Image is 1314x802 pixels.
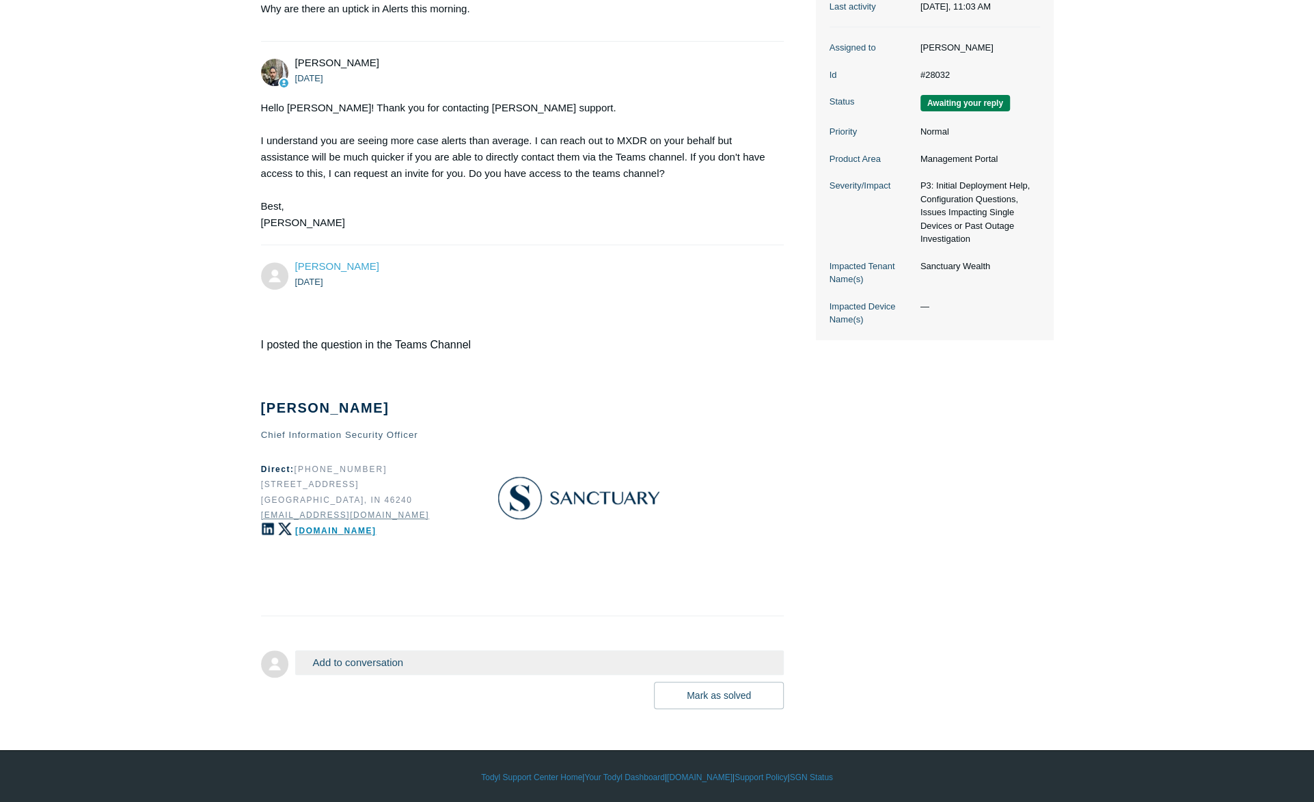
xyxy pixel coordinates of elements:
a: Sanctuary Wealth Logo [497,511,661,523]
dt: Status [830,95,914,109]
dd: — [914,300,1040,314]
a: [PERSON_NAME] [295,260,379,272]
dt: Assigned to [830,41,914,55]
span: Leon Johnson [295,260,379,272]
a: Support Policy [735,771,787,784]
img: LinkedIn [261,522,275,536]
dt: Impacted Tenant Name(s) [830,260,914,286]
p: Why are there an uptick in Alerts this morning. [261,1,771,17]
dt: Product Area [830,152,914,166]
dt: Id [830,68,914,82]
a: LinkedIn [261,526,275,538]
dt: Severity/Impact [830,179,914,193]
a: SGN Status [790,771,833,784]
span: [PHONE_NUMBER] [295,465,387,474]
span: [STREET_ADDRESS] [261,480,359,489]
span: [PERSON_NAME] [261,400,389,415]
time: 09/10/2025, 09:22 [295,73,323,83]
span: [GEOGRAPHIC_DATA], IN 46240 [261,495,413,505]
img: Sanctuary Wealth Logo [497,475,661,521]
dd: Normal [914,125,1040,139]
dd: Sanctuary Wealth [914,260,1040,273]
dd: [PERSON_NAME] [914,41,1040,55]
a: Your Todyl Dashboard [584,771,664,784]
dd: P3: Initial Deployment Help, Configuration Questions, Issues Impacting Single Devices or Past Out... [914,179,1040,246]
span: Michael Tjader [295,57,379,68]
time: 09/12/2025, 11:03 [920,1,991,12]
span: Direct: [261,465,295,474]
span: We are waiting for you to respond [920,95,1010,111]
button: Mark as solved [654,682,784,709]
p: I posted the question in the Teams Channel [261,336,771,354]
button: Add to conversation [295,650,784,674]
span: Chief Information Security Officer [261,430,418,440]
dd: Management Portal [914,152,1040,166]
div: | | | | [261,771,1054,784]
time: 09/10/2025, 09:27 [295,277,323,287]
img: X - formerly Twitter [278,522,292,536]
a: X - formerly Twitter [278,526,292,538]
a: [EMAIL_ADDRESS][DOMAIN_NAME] [261,510,429,520]
dt: Impacted Device Name(s) [830,300,914,327]
dd: #28032 [914,68,1040,82]
a: Todyl Support Center Home [481,771,582,784]
a: [DOMAIN_NAME] [667,771,733,784]
a: [DOMAIN_NAME] [295,526,377,536]
dt: Priority [830,125,914,139]
div: Hello [PERSON_NAME]! Thank you for contacting [PERSON_NAME] support. I understand you are seeing ... [261,100,771,231]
